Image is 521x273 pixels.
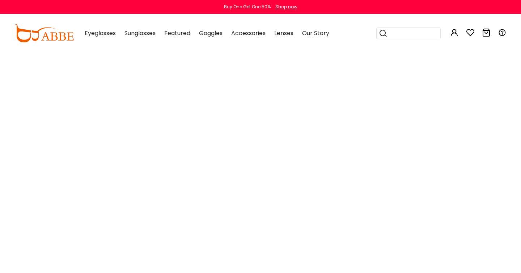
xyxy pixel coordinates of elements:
span: Featured [164,29,190,37]
span: Goggles [199,29,223,37]
a: Shop now [272,4,297,10]
img: abbeglasses.com [14,24,74,42]
span: Lenses [274,29,293,37]
span: Accessories [231,29,266,37]
span: Sunglasses [124,29,156,37]
div: Buy One Get One 50% [224,4,271,10]
span: Eyeglasses [85,29,116,37]
span: Our Story [302,29,329,37]
div: Shop now [275,4,297,10]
